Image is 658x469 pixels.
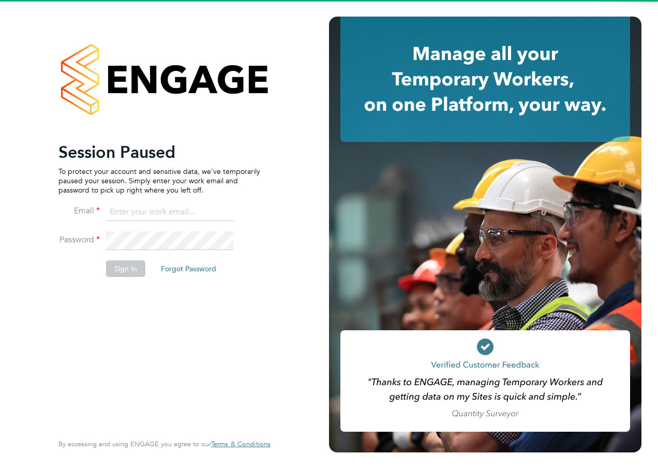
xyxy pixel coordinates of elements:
[58,234,100,245] label: Password
[58,439,271,448] span: By accessing and using ENGAGE you agree to our
[211,439,271,448] span: Terms & Conditions
[106,203,234,222] input: Enter your work email...
[106,260,145,277] button: Sign In
[153,260,225,277] button: Forgot Password
[58,167,260,195] p: To protect your account and sensitive data, we've temporarily paused your session. Simply enter y...
[58,206,100,216] label: Email
[58,142,260,163] h2: Session Paused
[211,440,271,448] a: Terms & Conditions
